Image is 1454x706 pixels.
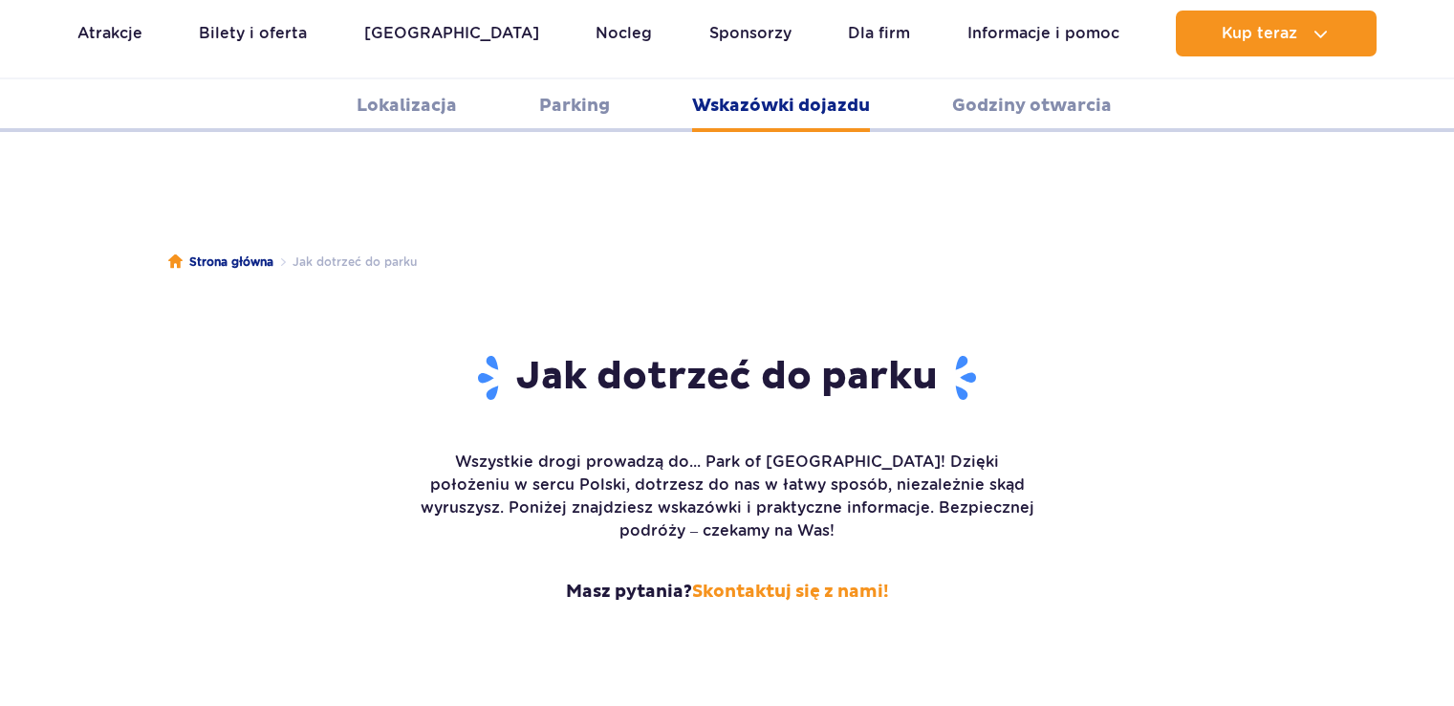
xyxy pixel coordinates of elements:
a: Dla firm [848,11,910,56]
a: Informacje i pomoc [967,11,1119,56]
a: [GEOGRAPHIC_DATA] [364,11,539,56]
a: Nocleg [596,11,652,56]
a: Bilety i oferta [199,11,307,56]
a: Atrakcje [77,11,142,56]
a: Lokalizacja [357,79,457,132]
a: Skontaktuj się z nami! [692,581,889,603]
li: Jak dotrzeć do parku [273,253,417,272]
span: Kup teraz [1222,25,1297,42]
strong: Masz pytania? [417,581,1038,604]
a: Sponsorzy [709,11,792,56]
h1: Jak dotrzeć do parku [417,353,1038,403]
a: Strona główna [168,253,273,272]
p: Wszystkie drogi prowadzą do... Park of [GEOGRAPHIC_DATA]! Dzięki położeniu w sercu Polski, dotrze... [417,451,1038,542]
a: Parking [539,79,610,132]
a: Godziny otwarcia [952,79,1112,132]
button: Kup teraz [1176,11,1377,56]
a: Wskazówki dojazdu [692,79,870,132]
